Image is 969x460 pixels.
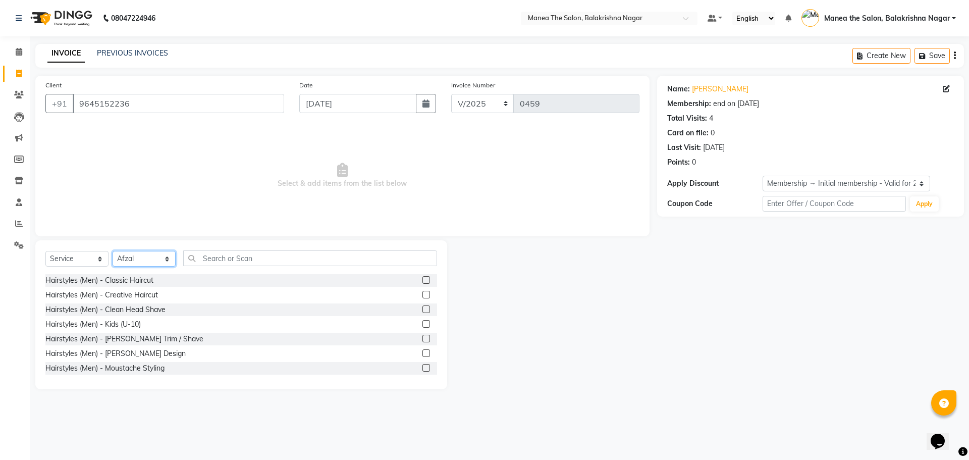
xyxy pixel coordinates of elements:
b: 08047224946 [111,4,155,32]
div: Last Visit: [667,142,701,153]
a: [PERSON_NAME] [692,84,748,94]
button: +91 [45,94,74,113]
div: Hairstyles (Men) - Clean Head Shave [45,304,166,315]
div: end on [DATE] [713,98,759,109]
div: Coupon Code [667,198,763,209]
span: Select & add items from the list below [45,125,639,226]
div: 4 [709,113,713,124]
iframe: chat widget [927,420,959,450]
a: PREVIOUS INVOICES [97,48,168,58]
div: Hairstyles (Men) - [PERSON_NAME] Trim / Shave [45,334,203,344]
div: Hairstyles (Men) - Creative Haircut [45,290,158,300]
img: Manea the Salon, Balakrishna Nagar [801,9,819,27]
div: 0 [692,157,696,168]
div: Total Visits: [667,113,707,124]
div: Hairstyles (Men) - Moustache Styling [45,363,165,374]
div: Hairstyles (Men) - [PERSON_NAME] Design [45,348,186,359]
img: logo [26,4,95,32]
label: Date [299,81,313,90]
div: [DATE] [703,142,725,153]
span: Manea the Salon, Balakrishna Nagar [824,13,950,24]
div: Membership: [667,98,711,109]
div: Card on file: [667,128,709,138]
a: INVOICE [47,44,85,63]
input: Search or Scan [183,250,437,266]
div: 0 [711,128,715,138]
div: Hairstyles (Men) - Classic Haircut [45,275,153,286]
button: Create New [852,48,910,64]
label: Invoice Number [451,81,495,90]
div: Points: [667,157,690,168]
div: Apply Discount [667,178,763,189]
div: Name: [667,84,690,94]
label: Client [45,81,62,90]
div: Hairstyles (Men) - Kids (U-10) [45,319,141,330]
button: Save [914,48,950,64]
button: Apply [910,196,939,212]
input: Enter Offer / Coupon Code [763,196,906,212]
input: Search by Name/Mobile/Email/Code [73,94,284,113]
